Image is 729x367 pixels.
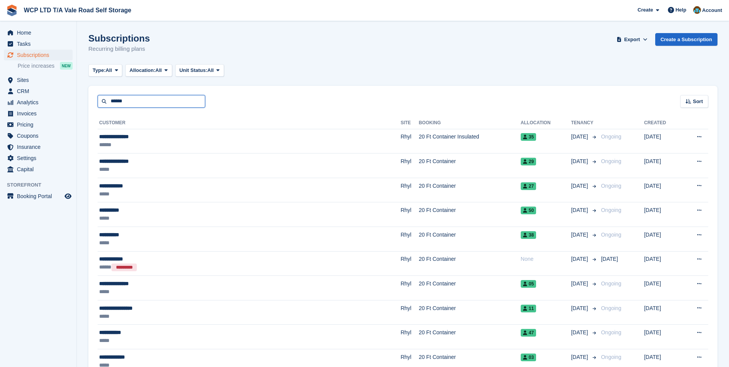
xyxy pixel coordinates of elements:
td: 20 Ft Container [419,251,521,276]
td: [DATE] [644,276,681,300]
span: Sort [693,98,703,105]
span: Ongoing [601,207,621,213]
span: Capital [17,164,63,175]
span: 35 [521,133,536,141]
a: Create a Subscription [655,33,717,46]
a: menu [4,75,73,85]
td: [DATE] [644,153,681,178]
span: 11 [521,305,536,312]
td: 20 Ft Container [419,178,521,202]
span: Allocation: [130,67,155,74]
span: All [208,67,214,74]
span: Invoices [17,108,63,119]
span: All [106,67,112,74]
span: Ongoing [601,354,621,360]
a: menu [4,108,73,119]
span: [DATE] [571,133,590,141]
td: 20 Ft Container [419,153,521,178]
td: Rhyl [400,325,418,349]
span: [DATE] [571,329,590,337]
a: menu [4,27,73,38]
button: Allocation: All [125,64,172,77]
span: Type: [93,67,106,74]
th: Allocation [521,117,571,129]
span: Ongoing [601,280,621,287]
span: [DATE] [571,157,590,165]
span: [DATE] [571,353,590,361]
span: Ongoing [601,183,621,189]
span: Help [676,6,686,14]
a: menu [4,164,73,175]
span: Unit Status: [179,67,208,74]
td: Rhyl [400,276,418,300]
span: Ongoing [601,232,621,238]
td: Rhyl [400,178,418,202]
span: All [155,67,162,74]
span: 27 [521,182,536,190]
td: Rhyl [400,251,418,276]
td: [DATE] [644,227,681,252]
span: Insurance [17,142,63,152]
span: 50 [521,207,536,214]
th: Tenancy [571,117,598,129]
td: Rhyl [400,153,418,178]
span: [DATE] [571,255,590,263]
span: 05 [521,280,536,288]
a: menu [4,50,73,60]
a: Price increases NEW [18,62,73,70]
span: [DATE] [571,182,590,190]
span: Ongoing [601,133,621,140]
span: Export [624,36,640,43]
span: Create [638,6,653,14]
a: menu [4,142,73,152]
a: menu [4,97,73,108]
span: Home [17,27,63,38]
td: 20 Ft Container [419,300,521,325]
a: menu [4,130,73,141]
button: Type: All [88,64,122,77]
div: NEW [60,62,73,70]
span: Ongoing [601,158,621,164]
span: Pricing [17,119,63,130]
span: Booking Portal [17,191,63,202]
span: Tasks [17,38,63,49]
img: Kirsty williams [693,6,701,14]
td: [DATE] [644,325,681,349]
span: Settings [17,153,63,163]
a: menu [4,86,73,97]
span: Ongoing [601,329,621,335]
h1: Subscriptions [88,33,150,43]
p: Recurring billing plans [88,45,150,53]
button: Unit Status: All [175,64,224,77]
span: [DATE] [601,256,618,262]
td: Rhyl [400,300,418,325]
th: Booking [419,117,521,129]
td: Rhyl [400,227,418,252]
a: menu [4,191,73,202]
td: [DATE] [644,251,681,276]
span: Storefront [7,181,76,189]
td: [DATE] [644,129,681,153]
span: 38 [521,231,536,239]
td: [DATE] [644,300,681,325]
td: [DATE] [644,178,681,202]
img: stora-icon-8386f47178a22dfd0bd8f6a31ec36ba5ce8667c1dd55bd0f319d3a0aa187defe.svg [6,5,18,16]
span: 47 [521,329,536,337]
td: 20 Ft Container [419,227,521,252]
span: [DATE] [571,206,590,214]
span: Coupons [17,130,63,141]
span: Sites [17,75,63,85]
button: Export [615,33,649,46]
span: CRM [17,86,63,97]
span: Analytics [17,97,63,108]
span: 29 [521,158,536,165]
span: Price increases [18,62,55,70]
a: menu [4,119,73,130]
div: None [521,255,571,263]
a: menu [4,38,73,49]
td: 20 Ft Container [419,276,521,300]
td: 20 Ft Container [419,325,521,349]
span: [DATE] [571,231,590,239]
th: Customer [98,117,400,129]
span: [DATE] [571,304,590,312]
